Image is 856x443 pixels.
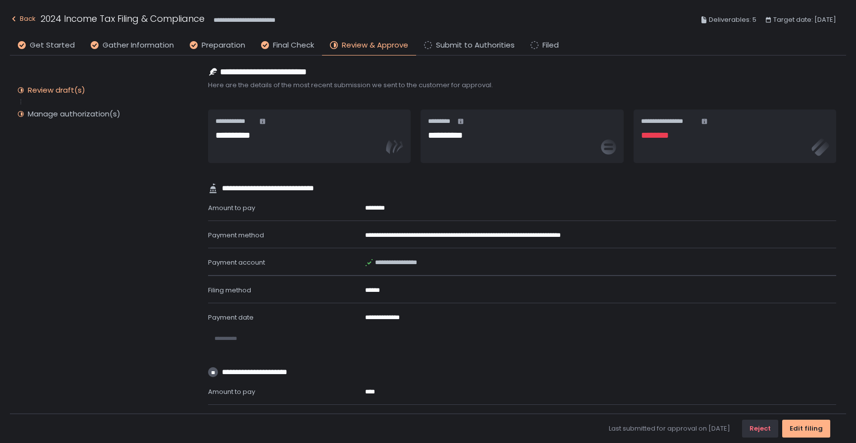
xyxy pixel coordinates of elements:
[609,424,730,433] span: Last submitted for approval on [DATE]
[208,285,251,295] span: Filing method
[709,14,756,26] span: Deliverables: 5
[208,387,255,396] span: Amount to pay
[208,203,255,213] span: Amount to pay
[749,424,771,433] div: Reject
[103,40,174,51] span: Gather Information
[41,12,205,25] h1: 2024 Income Tax Filing & Compliance
[542,40,559,51] span: Filed
[342,40,408,51] span: Review & Approve
[208,81,836,90] span: Here are the details of the most recent submission we sent to the customer for approval.
[10,13,36,25] div: Back
[202,40,245,51] span: Preparation
[208,258,265,267] span: Payment account
[742,420,778,438] button: Reject
[28,109,120,119] div: Manage authorization(s)
[790,424,823,433] div: Edit filing
[30,40,75,51] span: Get Started
[208,230,264,240] span: Payment method
[10,12,36,28] button: Back
[208,313,254,322] span: Payment date
[28,85,85,95] div: Review draft(s)
[273,40,314,51] span: Final Check
[773,14,836,26] span: Target date: [DATE]
[436,40,515,51] span: Submit to Authorities
[782,420,830,438] button: Edit filing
